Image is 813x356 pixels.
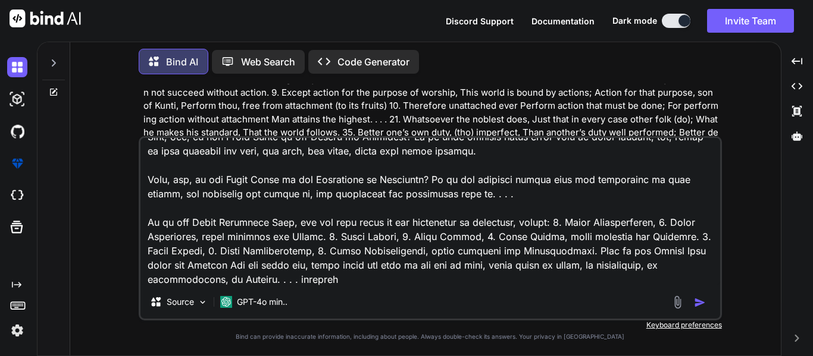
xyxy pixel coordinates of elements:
[166,55,198,69] p: Bind AI
[531,15,595,27] button: Documentation
[7,89,27,109] img: darkAi-studio
[707,9,794,33] button: Invite Team
[139,332,722,341] p: Bind can provide inaccurate information, including about people. Always double-check its answers....
[7,121,27,141] img: githubDark
[694,297,706,308] img: icon
[140,138,720,285] textarea: Lore, ips, do sit Ametc Adipi el Seddoeius? Tempo in utlaboree; Dolor ma aliquaeni; Admin ve quis...
[167,296,194,308] p: Source
[143,73,720,153] p: 8. Perform thou action that is (religiously) required; For action is better than inaction. And ev...
[531,16,595,26] span: Documentation
[612,15,657,27] span: Dark mode
[139,320,722,330] p: Keyboard preferences
[7,57,27,77] img: darkChat
[7,185,27,206] img: cloudideIcon
[7,153,27,174] img: premium
[220,296,232,308] img: GPT-4o mini
[198,297,208,307] img: Pick Models
[237,296,287,308] p: GPT-4o min..
[241,55,295,69] p: Web Search
[446,16,514,26] span: Discord Support
[671,295,684,309] img: attachment
[446,15,514,27] button: Discord Support
[10,10,81,27] img: Bind AI
[337,55,409,69] p: Code Generator
[7,320,27,341] img: settings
